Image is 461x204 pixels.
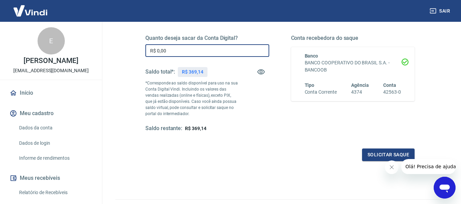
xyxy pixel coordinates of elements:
span: Banco [305,53,318,59]
p: *Corresponde ao saldo disponível para uso na sua Conta Digital Vindi. Incluindo os valores das ve... [145,80,238,117]
img: Vindi [8,0,53,21]
h6: 4374 [351,89,369,96]
h6: Conta Corrente [305,89,337,96]
h6: BANCO COOPERATIVO DO BRASIL S.A. - BANCOOB [305,59,401,74]
iframe: Fechar mensagem [385,160,399,174]
a: Relatório de Recebíveis [16,186,94,200]
h5: Conta recebedora do saque [291,35,415,42]
span: Tipo [305,82,315,88]
a: Início [8,85,94,100]
h5: Quanto deseja sacar da Conta Digital? [145,35,269,42]
iframe: Mensagem da empresa [401,159,456,174]
span: Olá! Precisa de ajuda? [4,5,57,10]
p: R$ 369,14 [182,68,203,76]
iframe: Botão para abrir a janela de mensagens [434,177,456,199]
button: Solicitar saque [362,148,415,161]
span: Agência [351,82,369,88]
h5: Saldo restante: [145,125,182,132]
button: Sair [428,5,453,17]
h6: 42563-0 [383,89,401,96]
span: Conta [383,82,396,88]
a: Dados da conta [16,121,94,135]
p: [EMAIL_ADDRESS][DOMAIN_NAME] [13,67,89,74]
button: Meu cadastro [8,106,94,121]
a: Dados de login [16,136,94,150]
button: Meus recebíveis [8,171,94,186]
div: E [38,27,65,54]
a: Informe de rendimentos [16,151,94,165]
span: R$ 369,14 [185,126,206,131]
h5: Saldo total*: [145,68,175,75]
p: [PERSON_NAME] [24,57,78,64]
